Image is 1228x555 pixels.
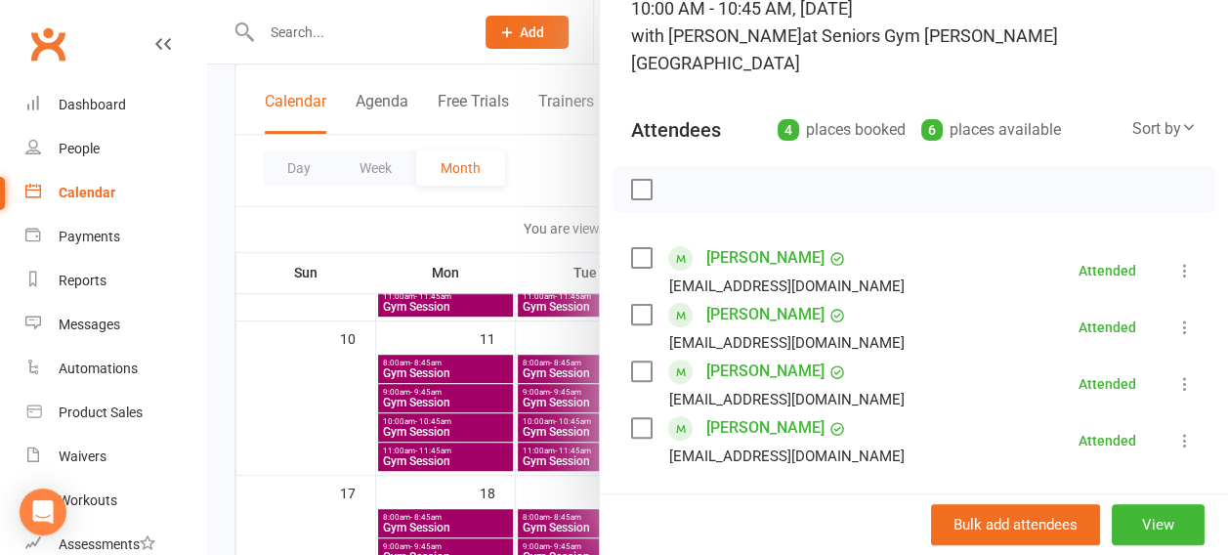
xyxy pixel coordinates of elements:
[706,356,825,387] a: [PERSON_NAME]
[59,361,138,376] div: Automations
[778,116,906,144] div: places booked
[669,387,905,412] div: [EMAIL_ADDRESS][DOMAIN_NAME]
[1132,116,1197,142] div: Sort by
[25,83,206,127] a: Dashboard
[706,412,825,444] a: [PERSON_NAME]
[669,330,905,356] div: [EMAIL_ADDRESS][DOMAIN_NAME]
[25,303,206,347] a: Messages
[921,116,1061,144] div: places available
[59,448,106,464] div: Waivers
[59,492,117,508] div: Workouts
[1079,320,1136,334] div: Attended
[59,229,120,244] div: Payments
[25,215,206,259] a: Payments
[1112,504,1205,545] button: View
[59,97,126,112] div: Dashboard
[631,25,802,46] span: with [PERSON_NAME]
[706,242,825,274] a: [PERSON_NAME]
[778,119,799,141] div: 4
[59,317,120,332] div: Messages
[59,185,115,200] div: Calendar
[669,274,905,299] div: [EMAIL_ADDRESS][DOMAIN_NAME]
[59,536,155,552] div: Assessments
[631,25,1058,73] span: at Seniors Gym [PERSON_NAME][GEOGRAPHIC_DATA]
[25,435,206,479] a: Waivers
[25,347,206,391] a: Automations
[931,504,1100,545] button: Bulk add attendees
[706,299,825,330] a: [PERSON_NAME]
[1079,377,1136,391] div: Attended
[631,116,721,144] div: Attendees
[25,259,206,303] a: Reports
[1079,264,1136,277] div: Attended
[1079,434,1136,448] div: Attended
[59,141,100,156] div: People
[59,405,143,420] div: Product Sales
[921,119,943,141] div: 6
[25,171,206,215] a: Calendar
[59,273,106,288] div: Reports
[20,489,66,535] div: Open Intercom Messenger
[25,479,206,523] a: Workouts
[23,20,72,68] a: Clubworx
[25,391,206,435] a: Product Sales
[669,444,905,469] div: [EMAIL_ADDRESS][DOMAIN_NAME]
[25,127,206,171] a: People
